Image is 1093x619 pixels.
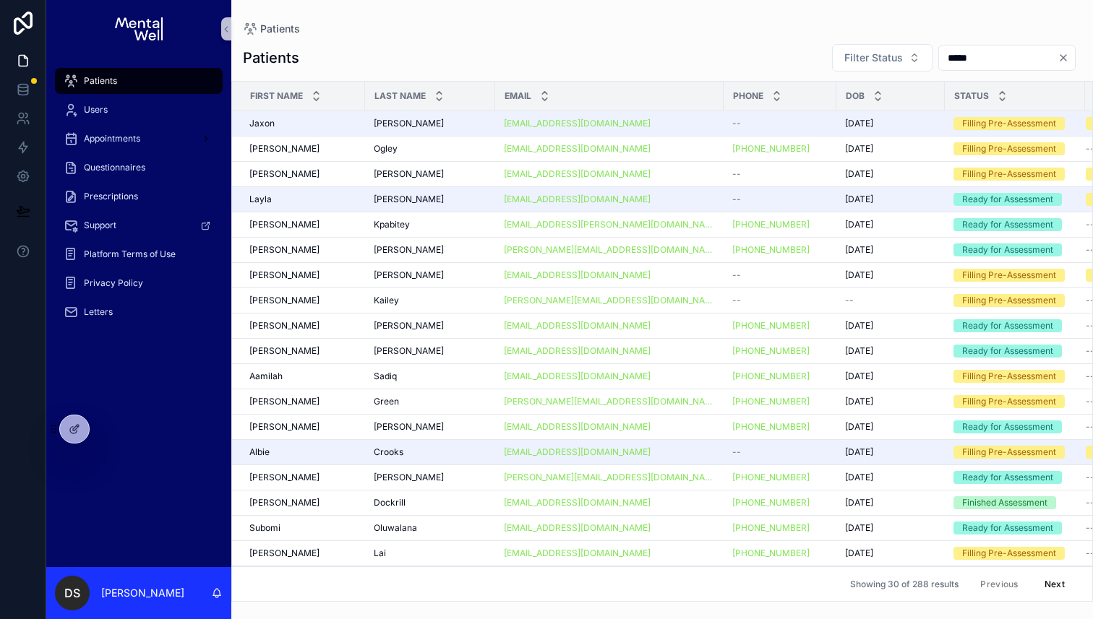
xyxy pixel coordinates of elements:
a: Filling Pre-Assessment [953,294,1076,307]
div: scrollable content [46,58,231,344]
a: [PHONE_NUMBER] [732,244,828,256]
a: [EMAIL_ADDRESS][DOMAIN_NAME] [504,421,715,433]
a: [PERSON_NAME] [374,118,487,129]
span: Albie [249,446,270,458]
a: Ready for Assessment [953,193,1076,206]
a: [PERSON_NAME] [249,396,356,407]
span: [PERSON_NAME] [374,345,444,357]
a: -- [732,168,828,180]
a: [PERSON_NAME] [374,421,487,433]
a: [DATE] [845,244,936,256]
span: [DATE] [845,244,873,256]
a: Ogley [374,143,487,155]
span: [PERSON_NAME] [249,497,320,508]
a: Patients [243,22,300,36]
span: [DATE] [845,446,873,458]
span: Privacy Policy [84,277,143,289]
span: Dockrill [374,497,406,508]
a: Ready for Assessment [953,420,1076,433]
a: [PERSON_NAME] [249,219,356,230]
a: [PERSON_NAME] [249,547,356,559]
a: -- [732,295,828,306]
span: -- [732,118,741,129]
a: [EMAIL_ADDRESS][DOMAIN_NAME] [504,320,715,332]
a: -- [732,269,828,281]
span: Platform Terms of Use [84,248,176,260]
a: [PERSON_NAME][EMAIL_ADDRESS][DOMAIN_NAME] [504,244,715,256]
span: [DATE] [845,345,873,357]
a: [EMAIL_ADDRESS][DOMAIN_NAME] [504,345,715,357]
a: Green [374,396,487,407]
a: [EMAIL_ADDRESS][PERSON_NAME][DOMAIN_NAME] [504,219,715,230]
span: [PERSON_NAME] [249,320,320,332]
a: Lai [374,547,487,559]
a: -- [845,295,936,306]
span: [DATE] [845,421,873,433]
a: Ready for Assessment [953,471,1076,484]
a: [EMAIL_ADDRESS][DOMAIN_NAME] [504,168,651,180]
div: Ready for Assessment [962,345,1053,358]
a: Support [55,212,223,238]
span: [PERSON_NAME] [374,421,444,433]
a: [DATE] [845,269,936,281]
div: Filling Pre-Assessment [962,117,1056,130]
span: Users [84,104,108,116]
span: Layla [249,194,272,205]
a: [PHONE_NUMBER] [732,522,810,534]
a: [PERSON_NAME] [249,168,356,180]
span: DS [64,584,80,602]
a: Sadiq [374,371,487,382]
a: Kpabitey [374,219,487,230]
a: [EMAIL_ADDRESS][DOMAIN_NAME] [504,118,651,129]
a: Filling Pre-Assessment [953,446,1076,459]
span: Subomi [249,522,280,534]
span: Kailey [374,295,399,306]
span: [DATE] [845,269,873,281]
span: Filter Status [844,51,903,65]
span: Status [954,90,989,102]
a: [PERSON_NAME] [249,497,356,508]
span: [DATE] [845,168,873,180]
a: Subomi [249,522,356,534]
a: [PERSON_NAME] [249,244,356,256]
a: [DATE] [845,371,936,382]
a: [PERSON_NAME][EMAIL_ADDRESS][DOMAIN_NAME] [504,295,715,306]
div: Filling Pre-Assessment [962,547,1056,560]
a: [PERSON_NAME][EMAIL_ADDRESS][DOMAIN_NAME] [504,472,715,483]
button: Clear [1058,52,1075,64]
a: [PERSON_NAME] [374,244,487,256]
a: Prescriptions [55,183,223,209]
span: [DATE] [845,118,873,129]
span: Letters [84,306,113,318]
a: [PHONE_NUMBER] [732,371,828,382]
span: [PERSON_NAME] [249,168,320,180]
span: [DATE] [845,371,873,382]
a: Filling Pre-Assessment [953,370,1076,383]
a: [EMAIL_ADDRESS][DOMAIN_NAME] [504,143,715,155]
span: [PERSON_NAME] [374,244,444,256]
span: Jaxon [249,118,275,129]
a: Filling Pre-Assessment [953,117,1076,130]
a: [EMAIL_ADDRESS][DOMAIN_NAME] [504,194,651,205]
a: Ready for Assessment [953,319,1076,332]
span: Email [505,90,531,102]
span: Ogley [374,143,398,155]
a: [PERSON_NAME][EMAIL_ADDRESS][DOMAIN_NAME] [504,396,715,407]
a: [PHONE_NUMBER] [732,547,810,559]
div: Ready for Assessment [962,420,1053,433]
h1: Patients [243,48,299,68]
span: Patients [260,22,300,36]
span: Appointments [84,133,140,144]
a: [EMAIL_ADDRESS][DOMAIN_NAME] [504,446,651,458]
span: [PERSON_NAME] [249,421,320,433]
span: Showing 30 of 288 results [850,579,959,590]
a: Albie [249,446,356,458]
a: [PERSON_NAME] [249,295,356,306]
a: [PHONE_NUMBER] [732,345,810,357]
a: [PERSON_NAME] [374,269,487,281]
a: -- [732,118,828,129]
a: Filling Pre-Assessment [953,142,1076,155]
button: Select Button [832,44,933,72]
a: [EMAIL_ADDRESS][DOMAIN_NAME] [504,143,651,155]
a: [PHONE_NUMBER] [732,547,828,559]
